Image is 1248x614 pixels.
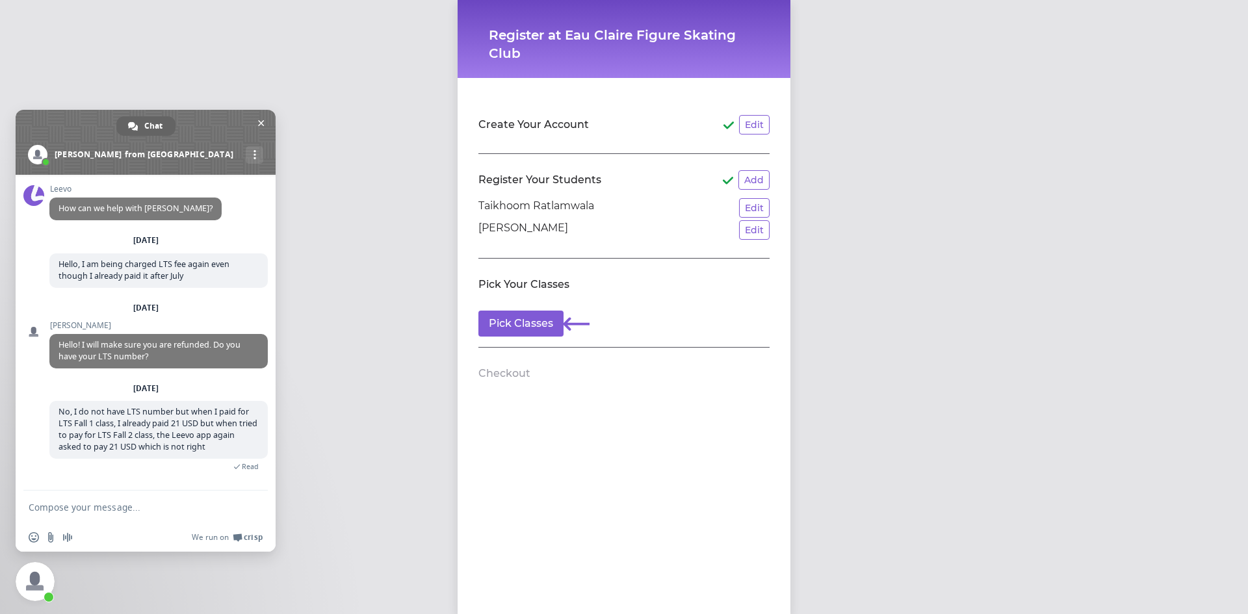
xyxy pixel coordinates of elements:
h2: Create Your Account [478,117,589,133]
h2: Register Your Students [478,172,601,188]
button: Edit [739,198,770,218]
span: No, I do not have LTS number but when I paid for LTS Fall 1 class, I already paid 21 USD but when... [58,406,257,452]
span: Close chat [254,116,268,130]
a: Chat [116,116,175,136]
a: Close chat [16,562,55,601]
button: Add [738,170,770,190]
p: Taikhoom Ratlamwala [478,198,594,218]
span: Read [242,462,259,471]
h1: Register at Eau Claire Figure Skating Club [489,26,759,62]
button: Pick Classes [478,311,564,337]
div: [DATE] [133,237,159,244]
h2: Checkout [478,366,530,381]
span: Hello, I am being charged LTS fee again even though I already paid it after July [58,259,229,281]
a: We run onCrisp [192,532,263,543]
span: Hello! I will make sure you are refunded. Do you have your LTS number? [58,339,240,362]
h2: Pick Your Classes [478,277,569,292]
span: Send a file [45,532,56,543]
div: [DATE] [133,304,159,312]
span: Leevo [49,185,222,194]
span: Audio message [62,532,73,543]
textarea: Compose your message... [29,491,237,523]
span: [PERSON_NAME] [49,321,268,330]
span: Crisp [244,532,263,543]
span: We run on [192,532,229,543]
button: Edit [739,220,770,240]
p: [PERSON_NAME] [478,220,568,240]
span: Chat [144,116,162,136]
div: [DATE] [133,385,159,392]
span: Insert an emoji [29,532,39,543]
span: How can we help with [PERSON_NAME]? [58,203,213,214]
button: Edit [739,115,770,134]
